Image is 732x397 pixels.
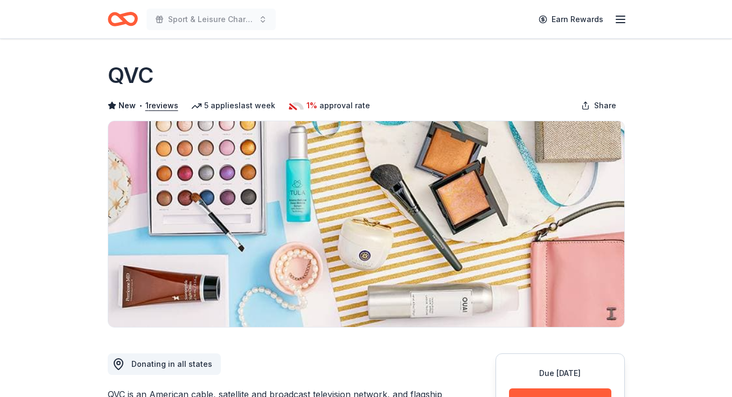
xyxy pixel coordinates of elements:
span: Donating in all states [131,359,212,368]
div: Due [DATE] [509,367,611,380]
button: Share [573,95,625,116]
img: Image for QVC [108,121,624,327]
button: 1reviews [145,99,178,112]
span: • [138,101,142,110]
span: Share [594,99,616,112]
a: Home [108,6,138,32]
span: New [118,99,136,112]
button: Sport & Leisure Charity Golf Tournament [147,9,276,30]
h1: QVC [108,60,154,90]
span: Sport & Leisure Charity Golf Tournament [168,13,254,26]
a: Earn Rewards [532,10,610,29]
span: 1% [306,99,317,112]
span: approval rate [319,99,370,112]
div: 5 applies last week [191,99,275,112]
